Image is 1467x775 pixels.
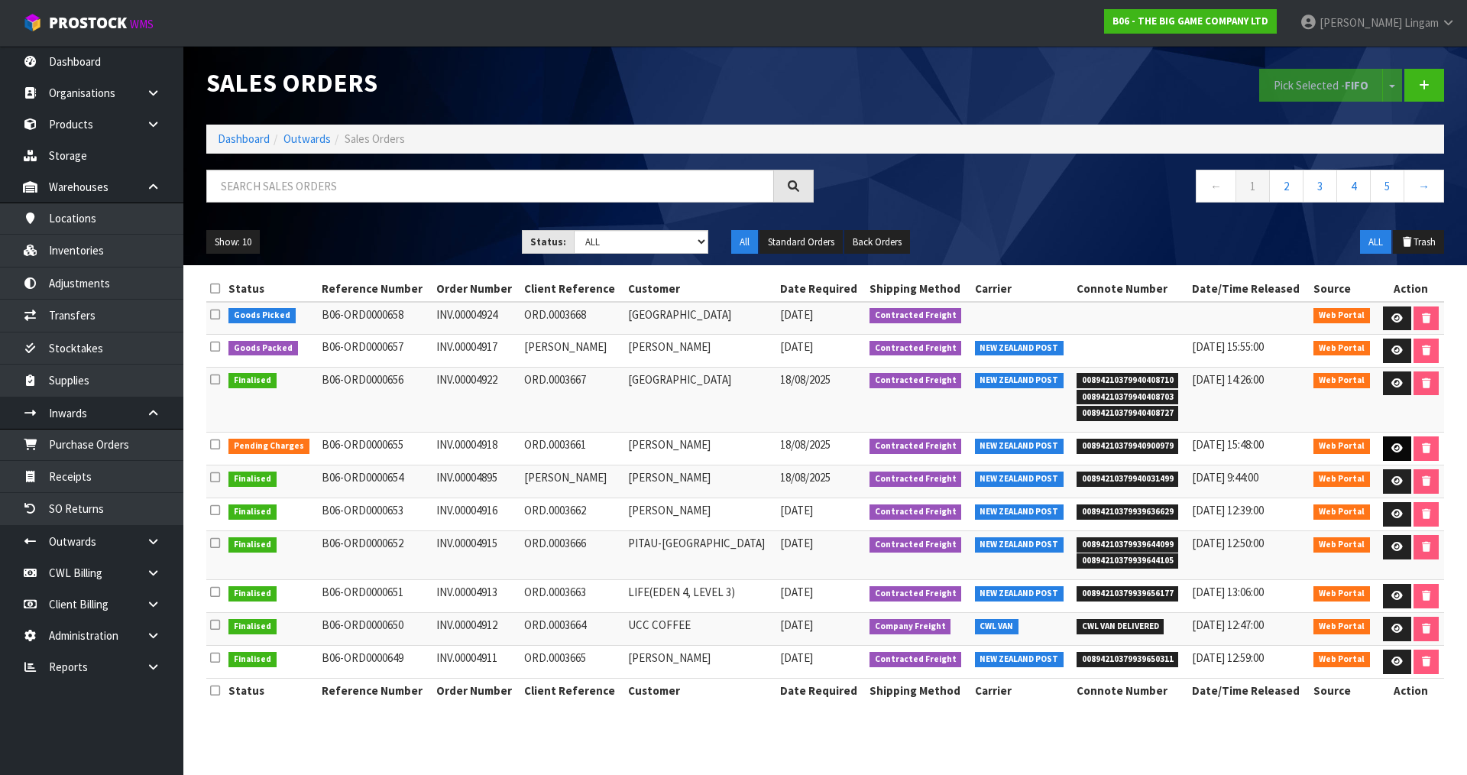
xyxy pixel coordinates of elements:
[1077,652,1179,667] span: 00894210379939650311
[1192,618,1264,632] span: [DATE] 12:47:00
[520,335,624,368] td: [PERSON_NAME]
[432,433,520,465] td: INV.00004918
[228,472,277,487] span: Finalised
[780,470,831,485] span: 18/08/2025
[870,652,962,667] span: Contracted Freight
[130,17,154,31] small: WMS
[1404,15,1439,30] span: Lingam
[1313,504,1370,520] span: Web Portal
[1360,230,1391,255] button: ALL
[1104,9,1277,34] a: B06 - THE BIG GAME COMPANY LTD
[520,302,624,335] td: ORD.0003668
[975,619,1019,634] span: CWL VAN
[1077,537,1179,553] span: 00894210379939644099
[225,277,318,301] th: Status
[624,367,776,433] td: [GEOGRAPHIC_DATA]
[975,439,1064,454] span: NEW ZEALAND POST
[520,465,624,498] td: [PERSON_NAME]
[971,277,1073,301] th: Carrier
[228,537,277,553] span: Finalised
[520,433,624,465] td: ORD.0003661
[624,277,776,301] th: Customer
[228,619,277,634] span: Finalised
[432,498,520,531] td: INV.00004916
[1077,553,1179,569] span: 00894210379939644105
[870,504,962,520] span: Contracted Freight
[318,335,432,368] td: B06-ORD0000657
[228,652,277,667] span: Finalised
[228,586,277,602] span: Finalised
[1377,679,1444,703] th: Action
[780,650,813,665] span: [DATE]
[975,537,1064,553] span: NEW ZEALAND POST
[1077,390,1179,405] span: 00894210379940408703
[318,580,432,613] td: B06-ORD0000651
[1192,650,1264,665] span: [DATE] 12:59:00
[206,230,260,255] button: Show: 10
[624,531,776,580] td: PITAU-[GEOGRAPHIC_DATA]
[530,235,566,248] strong: Status:
[975,586,1064,602] span: NEW ZEALAND POST
[780,585,813,599] span: [DATE]
[228,341,298,356] span: Goods Packed
[432,465,520,498] td: INV.00004895
[1303,170,1337,203] a: 3
[432,531,520,580] td: INV.00004915
[971,679,1073,703] th: Carrier
[1188,277,1310,301] th: Date/Time Released
[1192,372,1264,387] span: [DATE] 14:26:00
[624,465,776,498] td: [PERSON_NAME]
[1393,230,1444,255] button: Trash
[1345,78,1368,92] strong: FIFO
[1192,503,1264,517] span: [DATE] 12:39:00
[1320,15,1402,30] span: [PERSON_NAME]
[1404,170,1444,203] a: →
[975,472,1064,487] span: NEW ZEALAND POST
[624,302,776,335] td: [GEOGRAPHIC_DATA]
[1192,437,1264,452] span: [DATE] 15:48:00
[520,646,624,679] td: ORD.0003665
[866,277,971,301] th: Shipping Method
[1073,277,1188,301] th: Connote Number
[318,613,432,646] td: B06-ORD0000650
[1313,341,1370,356] span: Web Portal
[520,679,624,703] th: Client Reference
[624,498,776,531] td: [PERSON_NAME]
[870,341,962,356] span: Contracted Freight
[1235,170,1270,203] a: 1
[776,277,866,301] th: Date Required
[432,302,520,335] td: INV.00004924
[866,679,971,703] th: Shipping Method
[520,277,624,301] th: Client Reference
[206,69,814,97] h1: Sales Orders
[624,335,776,368] td: [PERSON_NAME]
[1336,170,1371,203] a: 4
[1192,339,1264,354] span: [DATE] 15:55:00
[218,131,270,146] a: Dashboard
[780,618,813,632] span: [DATE]
[1077,619,1164,634] span: CWL VAN DELIVERED
[1192,585,1264,599] span: [DATE] 13:06:00
[844,230,910,255] button: Back Orders
[520,498,624,531] td: ORD.0003662
[870,537,962,553] span: Contracted Freight
[228,504,277,520] span: Finalised
[1310,277,1377,301] th: Source
[318,433,432,465] td: B06-ORD0000655
[520,613,624,646] td: ORD.0003664
[975,373,1064,388] span: NEW ZEALAND POST
[318,302,432,335] td: B06-ORD0000658
[206,170,774,203] input: Search sales orders
[780,372,831,387] span: 18/08/2025
[780,536,813,550] span: [DATE]
[1077,472,1179,487] span: 00894210379940031499
[1310,679,1377,703] th: Source
[1313,586,1370,602] span: Web Portal
[1313,373,1370,388] span: Web Portal
[780,503,813,517] span: [DATE]
[318,498,432,531] td: B06-ORD0000653
[624,613,776,646] td: UCC COFFEE
[1313,619,1370,634] span: Web Portal
[624,679,776,703] th: Customer
[345,131,405,146] span: Sales Orders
